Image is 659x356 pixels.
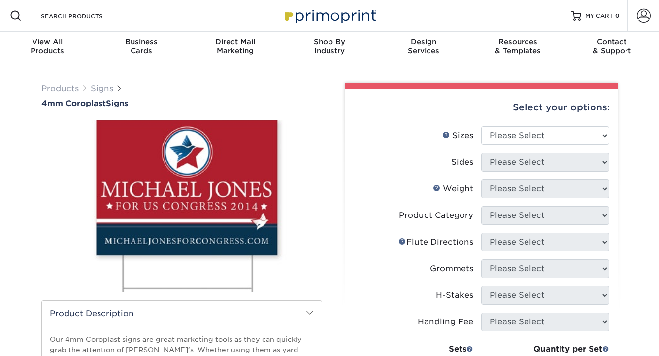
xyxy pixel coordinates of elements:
[377,37,471,55] div: Services
[395,343,473,355] div: Sets
[280,5,379,26] img: Primoprint
[41,99,106,108] span: 4mm Coroplast
[353,89,610,126] div: Select your options:
[188,37,282,55] div: Marketing
[42,301,322,326] h2: Product Description
[471,32,565,63] a: Resources& Templates
[188,32,282,63] a: Direct MailMarketing
[481,343,609,355] div: Quantity per Set
[41,99,322,108] a: 4mm CoroplastSigns
[471,37,565,46] span: Resources
[40,10,136,22] input: SEARCH PRODUCTS.....
[418,316,473,328] div: Handling Fee
[398,236,473,248] div: Flute Directions
[565,32,659,63] a: Contact& Support
[585,12,613,20] span: MY CART
[430,263,473,275] div: Grommets
[433,183,473,195] div: Weight
[451,156,473,168] div: Sides
[436,289,473,301] div: H-Stakes
[282,37,376,55] div: Industry
[41,99,322,108] h1: Signs
[442,130,473,142] div: Sizes
[188,37,282,46] span: Direct Mail
[565,37,659,46] span: Contact
[282,37,376,46] span: Shop By
[377,32,471,63] a: DesignServices
[377,37,471,46] span: Design
[94,37,188,46] span: Business
[282,32,376,63] a: Shop ByIndustry
[399,210,473,221] div: Product Category
[41,109,322,303] img: 4mm Coroplast 01
[94,37,188,55] div: Cards
[94,32,188,63] a: BusinessCards
[615,12,620,19] span: 0
[91,84,113,93] a: Signs
[41,84,79,93] a: Products
[471,37,565,55] div: & Templates
[565,37,659,55] div: & Support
